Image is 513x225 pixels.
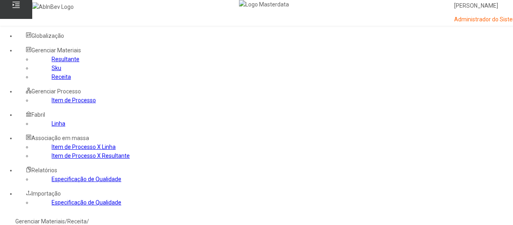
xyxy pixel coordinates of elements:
a: Linha [52,120,65,127]
span: Gerenciar Processo [31,88,81,95]
span: Fabril [31,111,45,118]
nz-breadcrumb-separator: / [65,218,67,225]
a: Item de Processo X Linha [52,144,116,150]
span: Associação em massa [31,135,89,141]
a: Resultante [52,56,79,62]
a: Receita [52,74,71,80]
span: Relatórios [31,167,57,173]
span: Gerenciar Materiais [31,47,81,54]
a: Sku [52,65,61,71]
a: Especificação de Qualidade [52,176,121,182]
a: Gerenciar Materiais [15,218,65,225]
a: Item de Processo X Resultante [52,153,130,159]
nz-breadcrumb-separator: / [87,218,89,225]
span: Globalização [31,33,64,39]
img: AbInBev Logo [32,2,74,11]
a: Especificação de Qualidade [52,199,121,206]
a: Item de Processo [52,97,96,103]
a: Receita [67,218,87,225]
span: Importação [31,190,61,197]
